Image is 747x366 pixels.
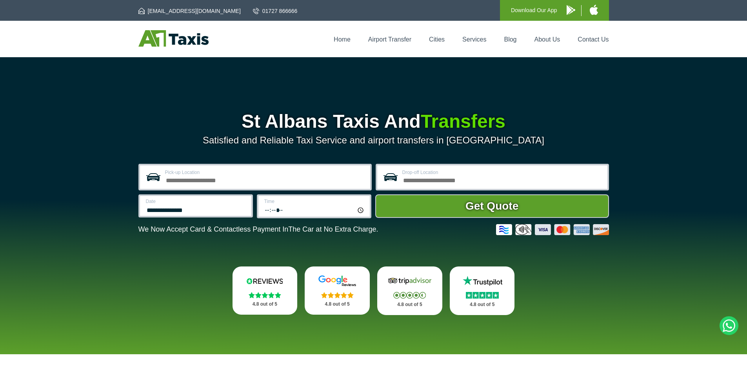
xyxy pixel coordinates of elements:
[534,36,560,43] a: About Us
[233,266,298,315] a: Reviews.io Stars 4.8 out of 5
[375,194,609,218] button: Get Quote
[321,292,354,298] img: Stars
[249,292,281,298] img: Stars
[590,5,598,15] img: A1 Taxis iPhone App
[504,36,516,43] a: Blog
[496,224,609,235] img: Credit And Debit Cards
[458,300,506,310] p: 4.8 out of 5
[241,299,289,309] p: 4.8 out of 5
[314,275,361,287] img: Google
[138,112,609,131] h1: St Albans Taxis And
[253,7,298,15] a: 01727 866666
[138,135,609,146] p: Satisfied and Reliable Taxi Service and airport transfers in [GEOGRAPHIC_DATA]
[138,7,241,15] a: [EMAIL_ADDRESS][DOMAIN_NAME]
[429,36,445,43] a: Cities
[511,5,557,15] p: Download Our App
[377,266,442,315] a: Tripadvisor Stars 4.8 out of 5
[313,299,361,309] p: 4.8 out of 5
[578,36,609,43] a: Contact Us
[165,170,365,175] label: Pick-up Location
[264,199,365,204] label: Time
[368,36,411,43] a: Airport Transfer
[146,199,247,204] label: Date
[402,170,603,175] label: Drop-off Location
[386,275,433,287] img: Tripadvisor
[288,225,378,233] span: The Car at No Extra Charge.
[466,292,499,299] img: Stars
[459,275,506,287] img: Trustpilot
[421,111,505,132] span: Transfers
[393,292,426,299] img: Stars
[138,225,378,234] p: We Now Accept Card & Contactless Payment In
[462,36,486,43] a: Services
[334,36,351,43] a: Home
[450,266,515,315] a: Trustpilot Stars 4.8 out of 5
[241,275,288,287] img: Reviews.io
[138,30,209,47] img: A1 Taxis St Albans LTD
[567,5,575,15] img: A1 Taxis Android App
[305,266,370,315] a: Google Stars 4.8 out of 5
[386,300,434,310] p: 4.8 out of 5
